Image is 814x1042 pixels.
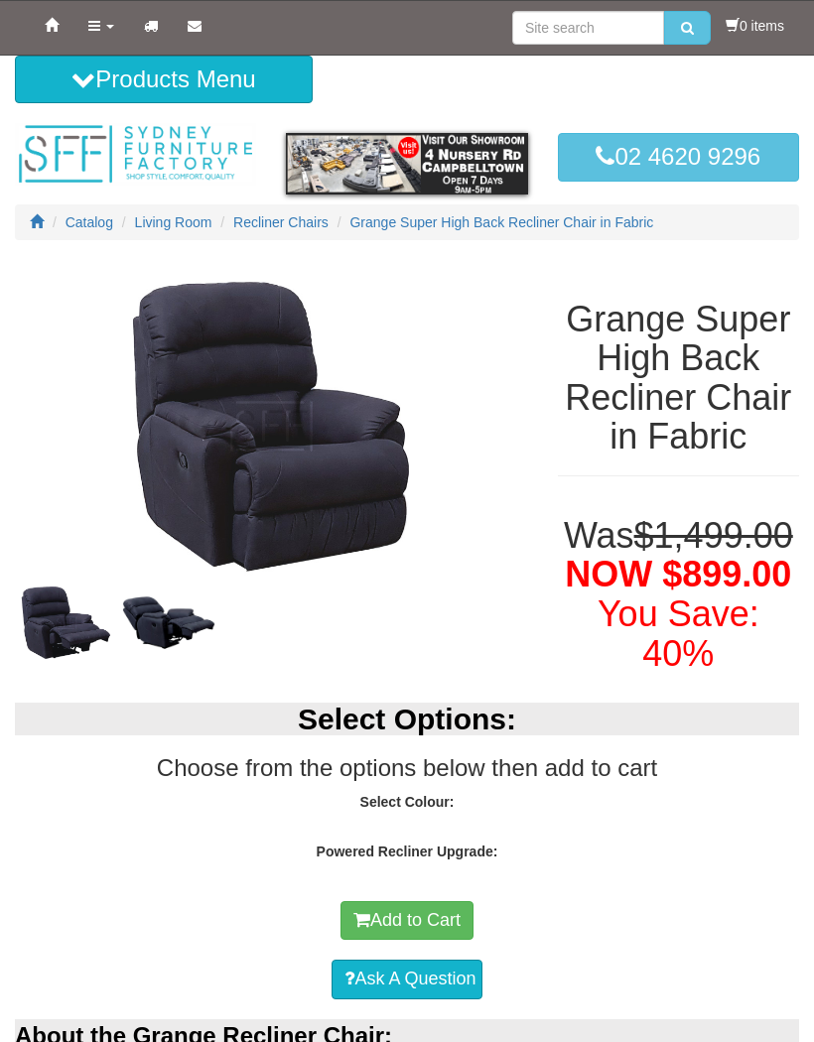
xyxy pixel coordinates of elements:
font: You Save: 40% [598,593,759,674]
a: 02 4620 9296 [558,133,799,181]
button: Add to Cart [340,901,474,941]
img: Sydney Furniture Factory [15,123,256,186]
strong: Powered Recliner Upgrade: [317,844,498,859]
img: showroom.gif [286,133,527,194]
a: Recliner Chairs [233,214,329,230]
button: Products Menu [15,56,313,103]
span: NOW $899.00 [565,554,791,594]
h3: Choose from the options below then add to cart [15,755,799,781]
a: Catalog [66,214,113,230]
h1: Was [558,516,799,673]
a: Living Room [135,214,212,230]
b: Select Options: [298,703,516,735]
input: Site search [512,11,664,45]
h1: Grange Super High Back Recliner Chair in Fabric [558,300,799,456]
del: $1,499.00 [634,515,793,556]
a: Ask A Question [332,960,481,999]
strong: Select Colour: [360,794,455,810]
li: 0 items [726,16,784,36]
a: Grange Super High Back Recliner Chair in Fabric [349,214,653,230]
